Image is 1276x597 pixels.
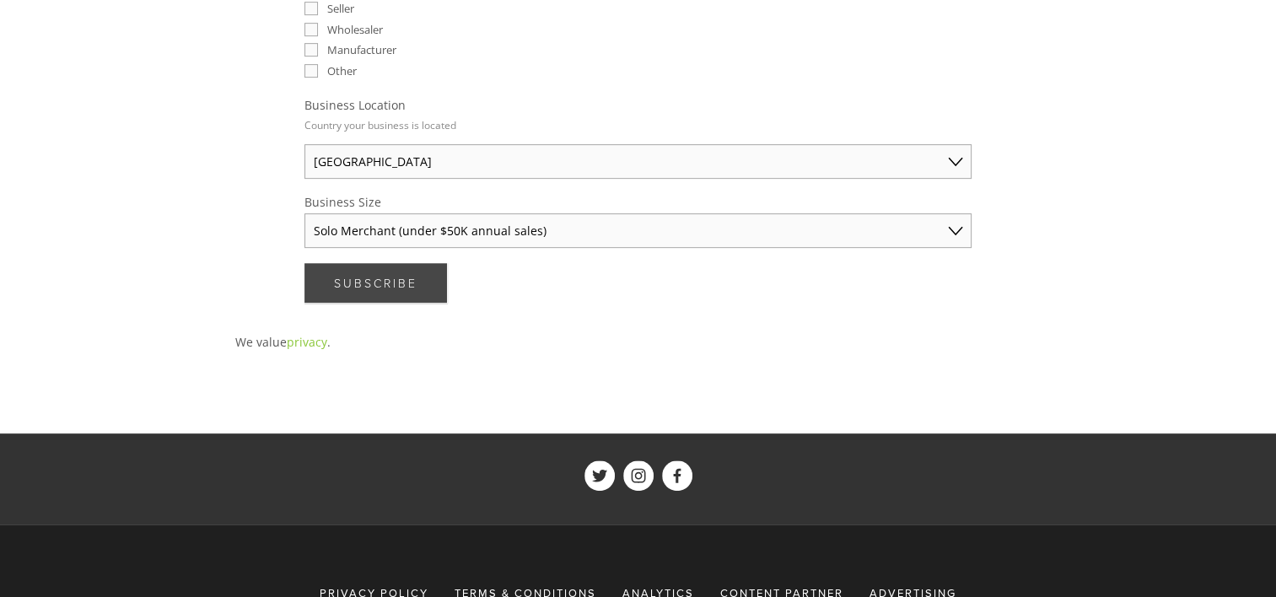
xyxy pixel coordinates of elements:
select: Business Location [304,144,972,179]
span: Subscribe [334,275,417,291]
input: Other [304,64,318,78]
span: Business Location [304,97,406,113]
a: ShelfTrend [584,460,615,491]
span: Business Size [304,194,381,210]
input: Manufacturer [304,43,318,56]
span: Other [327,63,357,78]
a: privacy [287,334,327,350]
span: Manufacturer [327,42,396,57]
input: Seller [304,2,318,15]
a: ShelfTrend [662,460,692,491]
span: Seller [327,1,354,16]
p: We value . [235,331,1042,352]
select: Business Size [304,213,972,248]
button: SubscribeSubscribe [304,263,447,303]
span: Wholesaler [327,22,383,37]
a: ShelfTrend [623,460,654,491]
input: Wholesaler [304,23,318,36]
p: Country your business is located [304,113,456,137]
